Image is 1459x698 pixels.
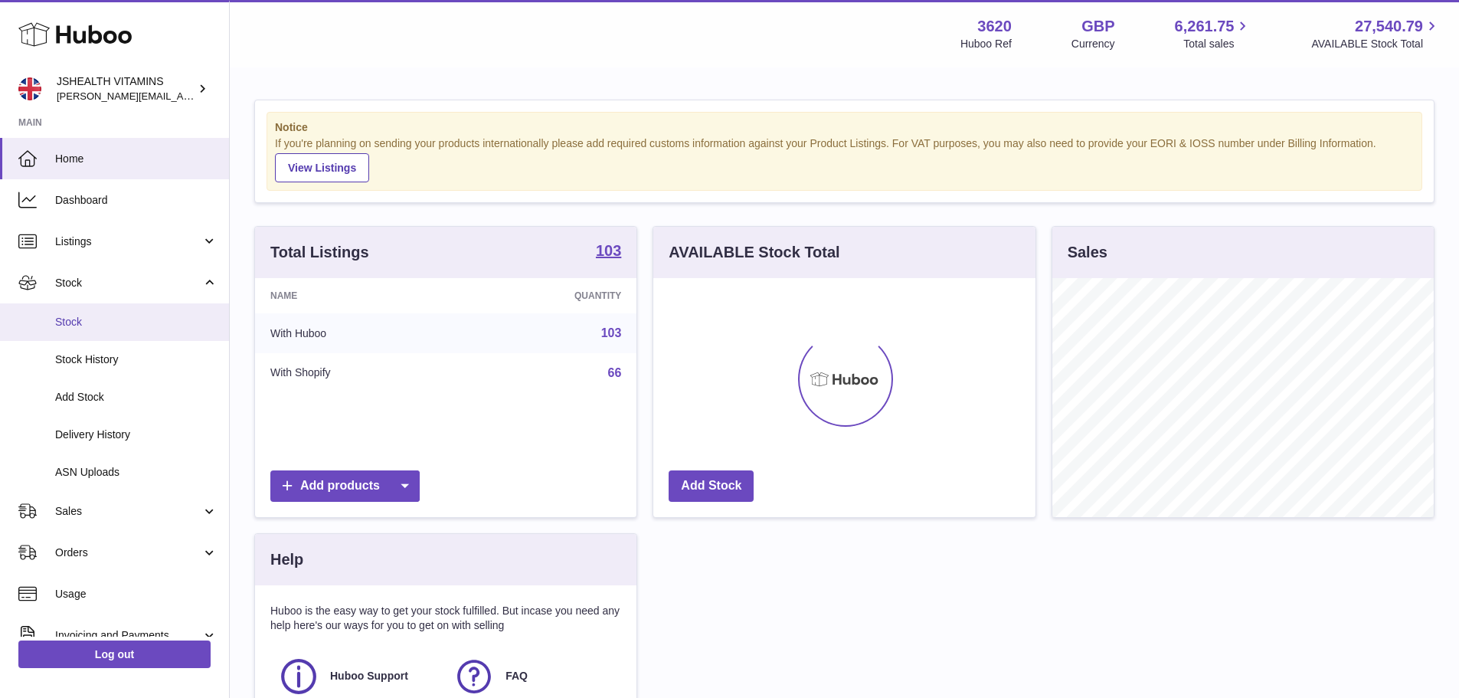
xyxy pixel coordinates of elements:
a: Add Stock [669,470,754,502]
div: Huboo Ref [960,37,1012,51]
span: Huboo Support [330,669,408,683]
h3: Sales [1068,242,1107,263]
strong: 3620 [977,16,1012,37]
strong: Notice [275,120,1414,135]
td: With Huboo [255,313,461,353]
a: FAQ [453,656,613,697]
span: 27,540.79 [1355,16,1423,37]
div: JSHEALTH VITAMINS [57,74,195,103]
strong: 103 [596,243,621,258]
span: Orders [55,546,201,560]
h3: Help [270,549,303,570]
span: Sales [55,504,201,519]
span: Stock [55,315,218,329]
p: Huboo is the easy way to get your stock fulfilled. But incase you need any help here's our ways f... [270,604,621,633]
a: View Listings [275,153,369,182]
span: Invoicing and Payments [55,628,201,643]
img: francesca@jshealthvitamins.com [18,77,41,100]
span: AVAILABLE Stock Total [1311,37,1441,51]
a: 103 [601,326,622,339]
a: Log out [18,641,211,668]
strong: GBP [1081,16,1114,37]
a: 6,261.75 Total sales [1175,16,1252,51]
span: Stock History [55,352,218,367]
th: Name [255,278,461,313]
td: With Shopify [255,353,461,393]
span: ASN Uploads [55,465,218,480]
a: Huboo Support [278,656,438,697]
a: Add products [270,470,420,502]
span: Add Stock [55,390,218,405]
span: Stock [55,276,201,290]
a: 66 [608,366,622,379]
div: Currency [1071,37,1115,51]
div: If you're planning on sending your products internationally please add required customs informati... [275,136,1414,182]
h3: Total Listings [270,242,369,263]
span: Dashboard [55,193,218,208]
th: Quantity [461,278,637,313]
span: Delivery History [55,428,218,442]
span: Total sales [1183,37,1251,51]
a: 103 [596,243,621,261]
span: Listings [55,234,201,249]
span: Home [55,152,218,166]
h3: AVAILABLE Stock Total [669,242,839,263]
a: 27,540.79 AVAILABLE Stock Total [1311,16,1441,51]
span: FAQ [505,669,528,683]
span: 6,261.75 [1175,16,1235,37]
span: Usage [55,587,218,601]
span: [PERSON_NAME][EMAIL_ADDRESS][DOMAIN_NAME] [57,90,307,102]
